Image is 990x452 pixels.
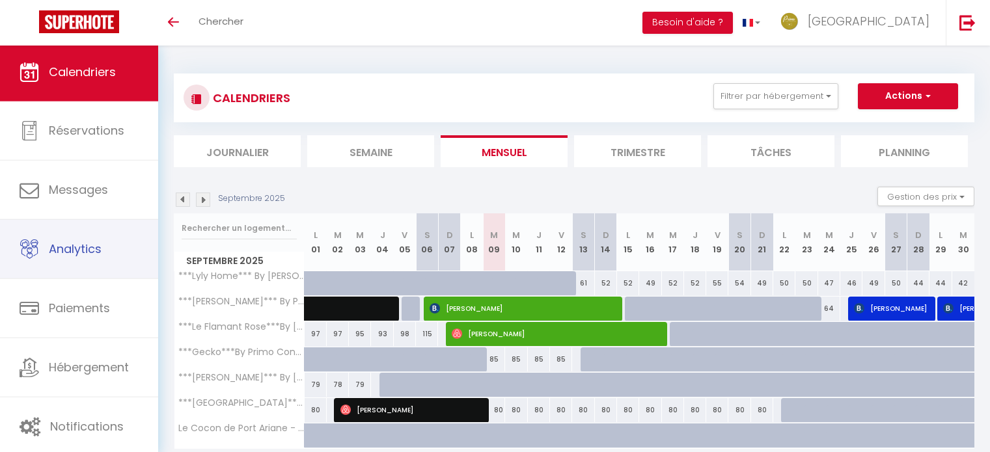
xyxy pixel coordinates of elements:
[595,271,617,295] div: 52
[915,229,922,241] abbr: D
[669,229,677,241] abbr: M
[536,229,542,241] abbr: J
[505,347,527,371] div: 85
[340,397,485,422] span: [PERSON_NAME]
[854,296,930,321] span: [PERSON_NAME]
[210,83,290,113] h3: CALENDRIERS
[49,181,108,198] span: Messages
[176,423,307,433] span: Le Cocon de Port Ariane - Terrasse avec vue port
[438,213,460,271] th: 07
[176,398,307,408] span: ***[GEOGRAPHIC_DATA]*** BY [PERSON_NAME]
[574,135,701,167] li: Trimestre
[572,398,594,422] div: 80
[182,217,297,240] input: Rechercher un logement...
[528,398,550,422] div: 80
[176,297,307,306] span: ***[PERSON_NAME]*** By Primo Conciergerie
[715,229,721,241] abbr: V
[751,398,773,422] div: 80
[728,213,750,271] th: 20
[394,322,416,346] div: 98
[430,296,620,321] span: [PERSON_NAME]
[327,373,349,397] div: 78
[314,229,318,241] abbr: L
[50,418,124,434] span: Notifications
[595,398,617,422] div: 80
[907,271,929,295] div: 44
[603,229,609,241] abbr: D
[706,213,728,271] th: 19
[470,229,474,241] abbr: L
[617,213,639,271] th: 15
[550,398,572,422] div: 80
[349,213,371,271] th: 03
[639,213,661,271] th: 16
[929,213,952,271] th: 29
[728,398,750,422] div: 80
[662,213,684,271] th: 17
[929,271,952,295] div: 44
[818,271,840,295] div: 47
[176,373,307,382] span: ***[PERSON_NAME]*** By [PERSON_NAME] conciergerie
[871,229,877,241] abbr: V
[617,398,639,422] div: 80
[952,271,974,295] div: 42
[646,229,654,241] abbr: M
[728,271,750,295] div: 54
[416,213,438,271] th: 06
[795,271,818,295] div: 50
[305,398,327,422] div: 80
[751,271,773,295] div: 49
[49,300,110,316] span: Paiements
[858,83,958,109] button: Actions
[416,322,438,346] div: 115
[773,271,795,295] div: 50
[708,135,834,167] li: Tâches
[402,229,407,241] abbr: V
[825,229,833,241] abbr: M
[424,229,430,241] abbr: S
[939,229,942,241] abbr: L
[773,213,795,271] th: 22
[512,229,520,241] abbr: M
[885,213,907,271] th: 27
[307,135,434,167] li: Semaine
[803,229,811,241] abbr: M
[327,322,349,346] div: 97
[49,359,129,375] span: Hébergement
[751,213,773,271] th: 21
[626,229,630,241] abbr: L
[840,213,862,271] th: 25
[840,271,862,295] div: 46
[461,213,483,271] th: 08
[505,398,527,422] div: 80
[684,271,706,295] div: 52
[782,229,786,241] abbr: L
[818,297,840,321] div: 64
[862,271,885,295] div: 49
[581,229,586,241] abbr: S
[713,83,838,109] button: Filtrer par hébergement
[349,373,371,397] div: 79
[483,347,505,371] div: 85
[684,213,706,271] th: 18
[959,14,976,31] img: logout
[305,322,327,346] div: 97
[572,213,594,271] th: 13
[334,229,342,241] abbr: M
[49,122,124,139] span: Réservations
[818,213,840,271] th: 24
[394,213,416,271] th: 05
[639,271,661,295] div: 49
[572,271,594,295] div: 61
[849,229,854,241] abbr: J
[305,373,327,397] div: 79
[662,398,684,422] div: 80
[550,347,572,371] div: 85
[505,213,527,271] th: 10
[759,229,765,241] abbr: D
[483,398,505,422] div: 80
[174,135,301,167] li: Journalier
[952,213,974,271] th: 30
[959,229,967,241] abbr: M
[639,398,661,422] div: 80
